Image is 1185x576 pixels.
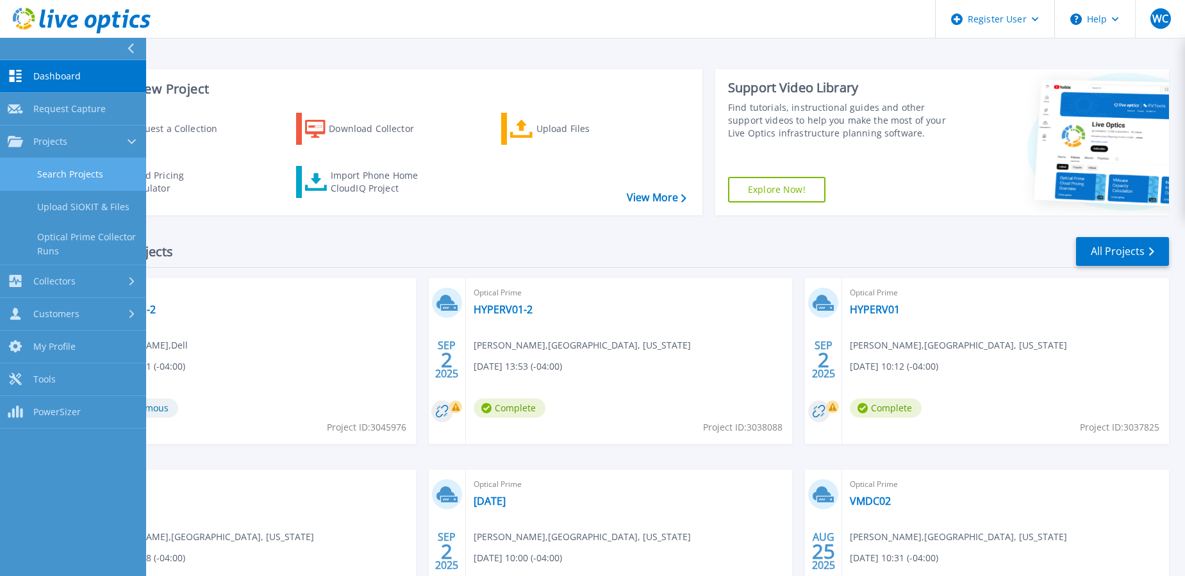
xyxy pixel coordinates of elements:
[850,359,938,374] span: [DATE] 10:12 (-04:00)
[728,177,825,202] a: Explore Now!
[91,82,686,96] h3: Start a New Project
[296,113,439,145] a: Download Collector
[126,169,228,195] div: Cloud Pricing Calculator
[435,336,459,383] div: SEP 2025
[850,551,938,565] span: [DATE] 10:31 (-04:00)
[703,420,783,434] span: Project ID: 3038088
[728,79,959,96] div: Support Video Library
[850,399,922,418] span: Complete
[33,103,106,115] span: Request Capture
[811,336,836,383] div: SEP 2025
[33,136,67,147] span: Projects
[850,338,1067,352] span: [PERSON_NAME] , [GEOGRAPHIC_DATA], [US_STATE]
[33,276,76,287] span: Collectors
[474,359,562,374] span: [DATE] 13:53 (-04:00)
[441,546,452,557] span: 2
[33,341,76,352] span: My Profile
[812,546,835,557] span: 25
[474,338,691,352] span: [PERSON_NAME] , [GEOGRAPHIC_DATA], [US_STATE]
[474,551,562,565] span: [DATE] 10:00 (-04:00)
[435,528,459,575] div: SEP 2025
[33,308,79,320] span: Customers
[818,354,829,365] span: 2
[501,113,644,145] a: Upload Files
[474,286,785,300] span: Optical Prime
[474,303,533,316] a: HYPERV01-2
[1080,420,1159,434] span: Project ID: 3037825
[441,354,452,365] span: 2
[850,495,891,507] a: VMDC02
[850,303,900,316] a: HYPERV01
[331,169,431,195] div: Import Phone Home CloudIQ Project
[474,399,545,418] span: Complete
[850,530,1067,544] span: [PERSON_NAME] , [GEOGRAPHIC_DATA], [US_STATE]
[474,530,691,544] span: [PERSON_NAME] , [GEOGRAPHIC_DATA], [US_STATE]
[97,286,408,300] span: Optical Prime
[33,406,81,418] span: PowerSizer
[33,374,56,385] span: Tools
[536,116,639,142] div: Upload Files
[97,477,408,491] span: Optical Prime
[327,420,406,434] span: Project ID: 3045976
[627,192,686,204] a: View More
[474,495,506,507] a: [DATE]
[474,477,785,491] span: Optical Prime
[97,530,314,544] span: [PERSON_NAME] , [GEOGRAPHIC_DATA], [US_STATE]
[728,101,959,140] div: Find tutorials, instructional guides and other support videos to help you make the most of your L...
[850,286,1161,300] span: Optical Prime
[850,477,1161,491] span: Optical Prime
[33,70,81,82] span: Dashboard
[91,166,234,198] a: Cloud Pricing Calculator
[1076,237,1169,266] a: All Projects
[811,528,836,575] div: AUG 2025
[128,116,230,142] div: Request a Collection
[1152,13,1168,24] span: WC
[91,113,234,145] a: Request a Collection
[329,116,431,142] div: Download Collector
